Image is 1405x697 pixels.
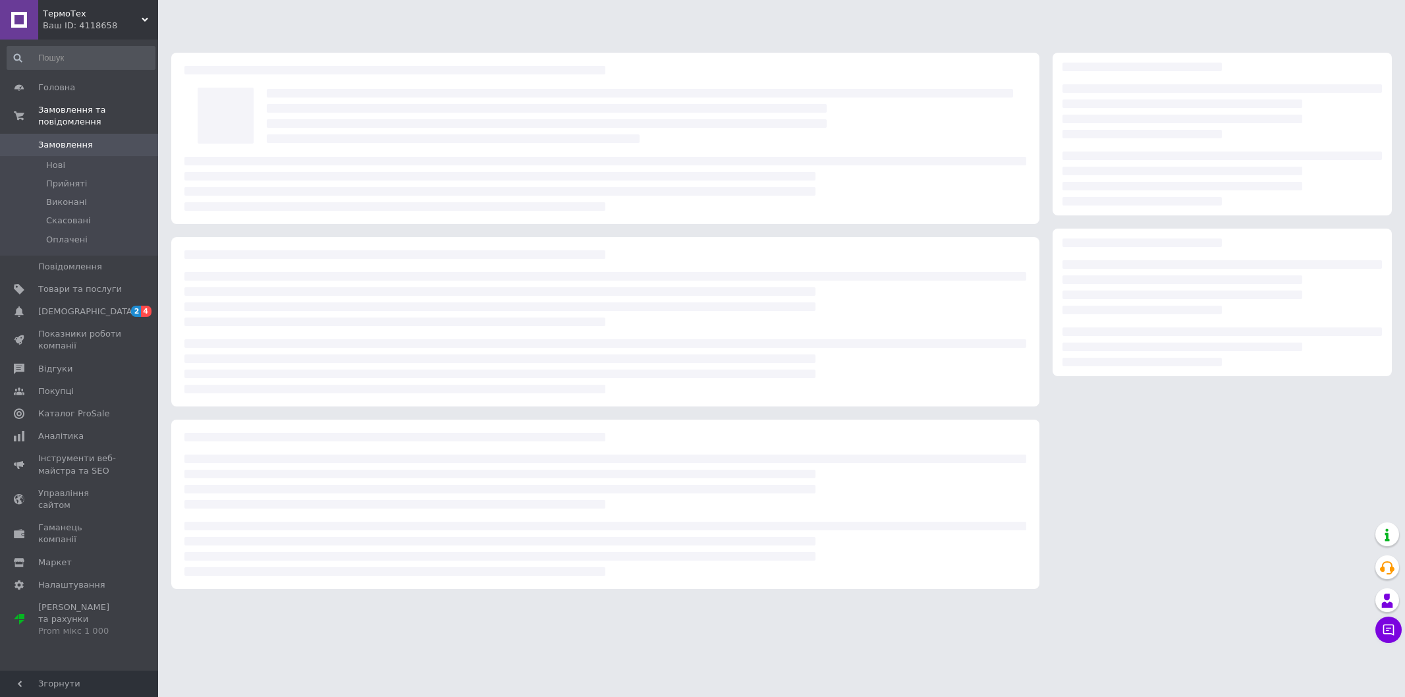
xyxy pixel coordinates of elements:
[46,234,88,246] span: Оплачені
[141,306,152,317] span: 4
[38,104,158,128] span: Замовлення та повідомлення
[38,261,102,273] span: Повідомлення
[1375,617,1402,643] button: Чат з покупцем
[38,488,122,511] span: Управління сайтом
[38,385,74,397] span: Покупці
[38,430,84,442] span: Аналітика
[38,601,122,638] span: [PERSON_NAME] та рахунки
[46,215,91,227] span: Скасовані
[38,306,136,318] span: [DEMOGRAPHIC_DATA]
[38,408,109,420] span: Каталог ProSale
[38,522,122,545] span: Гаманець компанії
[43,8,142,20] span: ТермоТех
[38,328,122,352] span: Показники роботи компанії
[7,46,155,70] input: Пошук
[38,625,122,637] div: Prom мікс 1 000
[38,557,72,569] span: Маркет
[38,139,93,151] span: Замовлення
[46,196,87,208] span: Виконані
[46,159,65,171] span: Нові
[38,453,122,476] span: Інструменти веб-майстра та SEO
[38,579,105,591] span: Налаштування
[38,82,75,94] span: Головна
[43,20,158,32] div: Ваш ID: 4118658
[131,306,142,317] span: 2
[38,363,72,375] span: Відгуки
[38,283,122,295] span: Товари та послуги
[46,178,87,190] span: Прийняті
